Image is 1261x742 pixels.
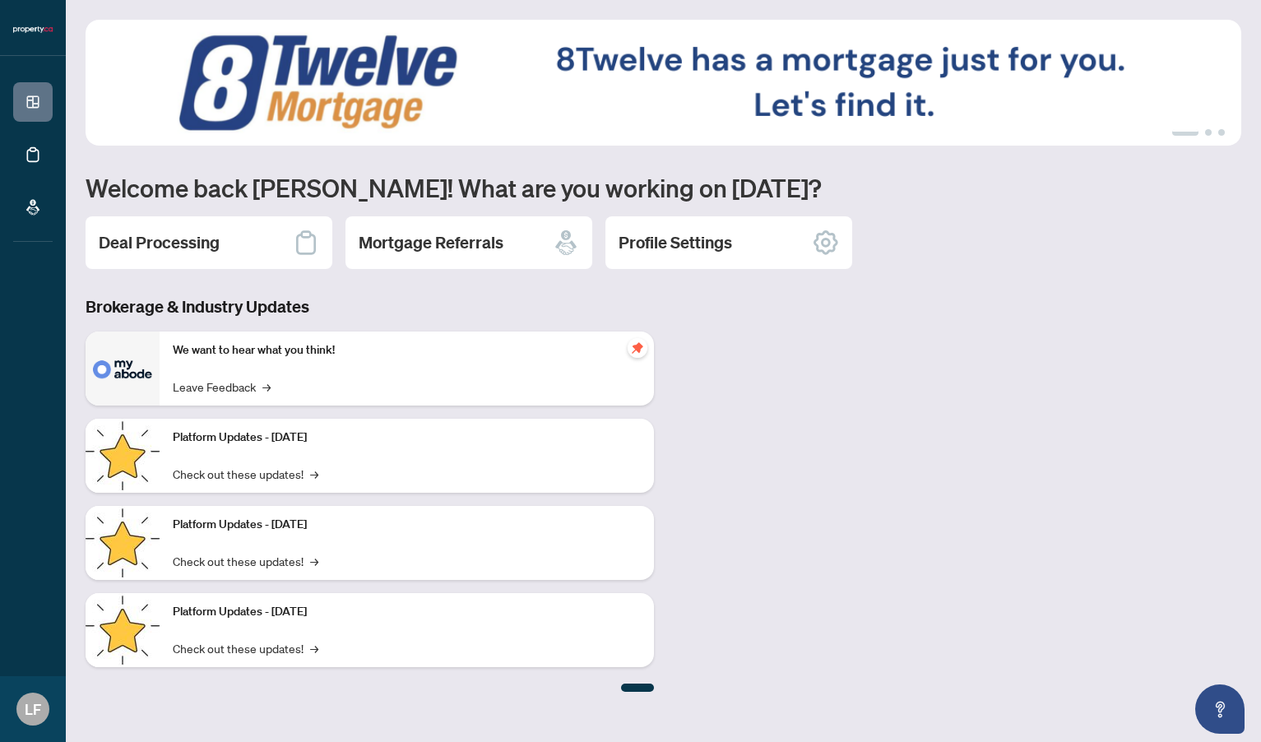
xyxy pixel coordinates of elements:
[173,552,318,570] a: Check out these updates!→
[1218,129,1225,136] button: 3
[310,465,318,483] span: →
[86,20,1241,146] img: Slide 0
[86,332,160,406] img: We want to hear what you think!
[310,552,318,570] span: →
[173,378,271,396] a: Leave Feedback→
[173,429,641,447] p: Platform Updates - [DATE]
[86,419,160,493] img: Platform Updates - July 21, 2025
[86,506,160,580] img: Platform Updates - July 8, 2025
[310,639,318,657] span: →
[359,231,503,254] h2: Mortgage Referrals
[619,231,732,254] h2: Profile Settings
[13,25,53,35] img: logo
[173,516,641,534] p: Platform Updates - [DATE]
[173,639,318,657] a: Check out these updates!→
[86,295,654,318] h3: Brokerage & Industry Updates
[173,341,641,359] p: We want to hear what you think!
[25,698,41,721] span: LF
[628,338,647,358] span: pushpin
[86,593,160,667] img: Platform Updates - June 23, 2025
[262,378,271,396] span: →
[86,172,1241,203] h1: Welcome back [PERSON_NAME]! What are you working on [DATE]?
[1195,684,1245,734] button: Open asap
[173,465,318,483] a: Check out these updates!→
[173,603,641,621] p: Platform Updates - [DATE]
[99,231,220,254] h2: Deal Processing
[1172,129,1198,136] button: 1
[1205,129,1212,136] button: 2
